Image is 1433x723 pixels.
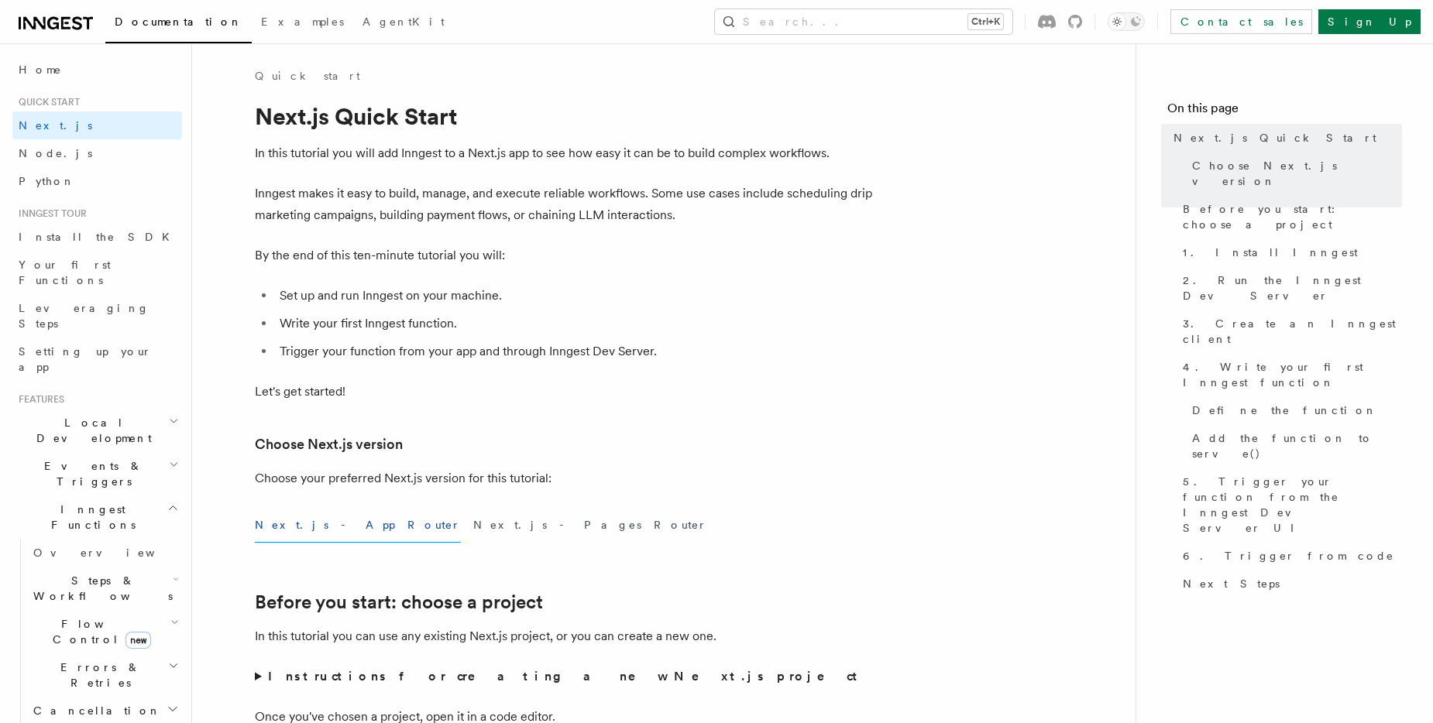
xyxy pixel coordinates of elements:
span: Python [19,175,75,187]
p: In this tutorial you can use any existing Next.js project, or you can create a new one. [255,625,875,647]
span: AgentKit [363,15,445,28]
button: Toggle dark mode [1108,12,1145,31]
p: Choose your preferred Next.js version for this tutorial: [255,468,875,489]
a: Your first Functions [12,251,182,294]
span: Errors & Retries [27,660,168,690]
span: 5. Trigger your function from the Inngest Dev Server UI [1183,474,1402,536]
button: Search...Ctrl+K [715,9,1012,34]
a: Before you start: choose a project [1177,195,1402,238]
span: Local Development [12,415,169,446]
span: Inngest Functions [12,502,167,533]
a: Python [12,167,182,195]
span: 6. Trigger from code [1183,548,1394,564]
a: Examples [252,5,353,42]
button: Events & Triggers [12,452,182,495]
span: Flow Control [27,616,170,647]
a: Setting up your app [12,338,182,381]
span: Setting up your app [19,345,152,373]
a: Overview [27,539,182,567]
a: Documentation [105,5,252,43]
span: 4. Write your first Inngest function [1183,359,1402,390]
kbd: Ctrl+K [968,14,1003,29]
span: 3. Create an Inngest client [1183,316,1402,347]
span: new [125,632,151,649]
a: Before you start: choose a project [255,591,543,613]
span: Install the SDK [19,231,179,243]
span: Events & Triggers [12,458,169,489]
span: Quick start [12,96,80,108]
a: Next.js [12,111,182,139]
a: Next Steps [1177,570,1402,598]
span: Documentation [115,15,242,28]
a: Add the function to serve() [1186,424,1402,468]
span: Home [19,62,62,77]
p: Inngest makes it easy to build, manage, and execute reliable workflows. Some use cases include sc... [255,183,875,226]
a: 2. Run the Inngest Dev Server [1177,266,1402,310]
a: 5. Trigger your function from the Inngest Dev Server UI [1177,468,1402,542]
h4: On this page [1167,99,1402,124]
span: Inngest tour [12,207,87,220]
span: Cancellation [27,703,161,718]
a: Sign Up [1318,9,1421,34]
span: Add the function to serve() [1192,430,1402,461]
span: 2. Run the Inngest Dev Server [1183,272,1402,303]
a: Choose Next.js version [1186,152,1402,195]
span: Features [12,393,64,406]
strong: Instructions for creating a new Next.js project [268,669,864,684]
a: Choose Next.js version [255,433,403,455]
summary: Instructions for creating a new Next.js project [255,666,875,687]
h1: Next.js Quick Start [255,102,875,130]
a: 4. Write your first Inngest function [1177,353,1402,396]
a: Quick start [255,68,360,84]
button: Inngest Functions [12,495,182,539]
span: Next.js [19,119,92,132]
a: Node.js [12,139,182,167]
li: Trigger your function from your app and through Inngest Dev Server. [275,341,875,362]
a: Next.js Quick Start [1167,124,1402,152]
a: 3. Create an Inngest client [1177,310,1402,353]
a: Define the function [1186,396,1402,424]
a: Home [12,56,182,84]
li: Write your first Inngest function. [275,313,875,334]
a: Install the SDK [12,223,182,251]
span: Next.js Quick Start [1174,130,1376,146]
p: In this tutorial you will add Inngest to a Next.js app to see how easy it can be to build complex... [255,142,875,164]
li: Set up and run Inngest on your machine. [275,285,875,307]
span: Node.js [19,147,92,159]
a: AgentKit [353,5,454,42]
span: Choose Next.js version [1192,158,1402,189]
span: Overview [33,547,193,559]
a: Leveraging Steps [12,294,182,338]
button: Errors & Retries [27,653,182,697]
a: 1. Install Inngest [1177,238,1402,266]
button: Flow Controlnew [27,610,182,653]
span: Leveraging Steps [19,302,149,330]
a: 6. Trigger from code [1177,542,1402,570]
span: Your first Functions [19,259,111,286]
button: Steps & Workflows [27,567,182,610]
span: Before you start: choose a project [1183,201,1402,232]
p: By the end of this ten-minute tutorial you will: [255,245,875,266]
button: Local Development [12,409,182,452]
span: Define the function [1192,403,1377,418]
span: Next Steps [1183,576,1280,591]
button: Next.js - App Router [255,508,461,543]
button: Next.js - Pages Router [473,508,707,543]
span: Examples [261,15,344,28]
span: 1. Install Inngest [1183,245,1358,260]
a: Contact sales [1170,9,1312,34]
p: Let's get started! [255,381,875,403]
span: Steps & Workflows [27,573,173,604]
